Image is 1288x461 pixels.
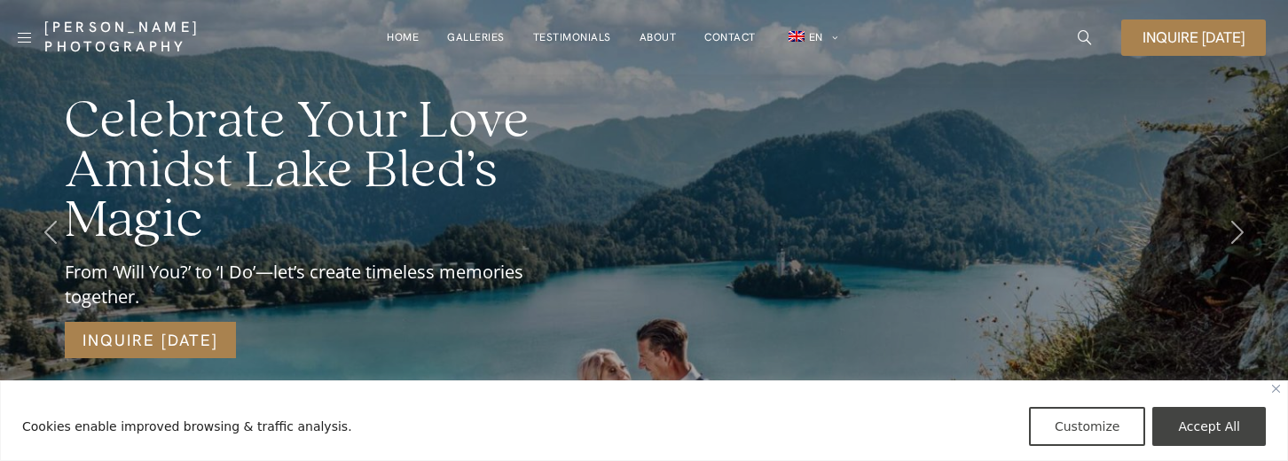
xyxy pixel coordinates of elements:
button: Accept All [1152,407,1266,446]
a: Inquire [DATE] [1121,20,1266,56]
a: Testimonials [533,20,611,55]
a: icon-magnifying-glass34 [1069,21,1101,53]
a: Inquire [DATE] [65,322,236,358]
button: Customize [1029,407,1146,446]
p: Cookies enable improved browsing & traffic analysis. [22,416,352,437]
img: Close [1272,385,1280,393]
div: From ‘Will You?’ to ‘I Do’—let’s create timeless memories together. [65,260,554,309]
a: en_GBEN [784,20,838,56]
span: Inquire [DATE] [1143,30,1245,45]
a: About [640,20,677,55]
h2: Celebrate Your Love Amidst Lake Bled’s Magic [65,98,554,246]
a: [PERSON_NAME] Photography [44,18,254,57]
span: EN [809,30,823,44]
a: Galleries [447,20,505,55]
a: Contact [704,20,756,55]
img: EN [789,31,805,42]
a: Home [387,20,419,55]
